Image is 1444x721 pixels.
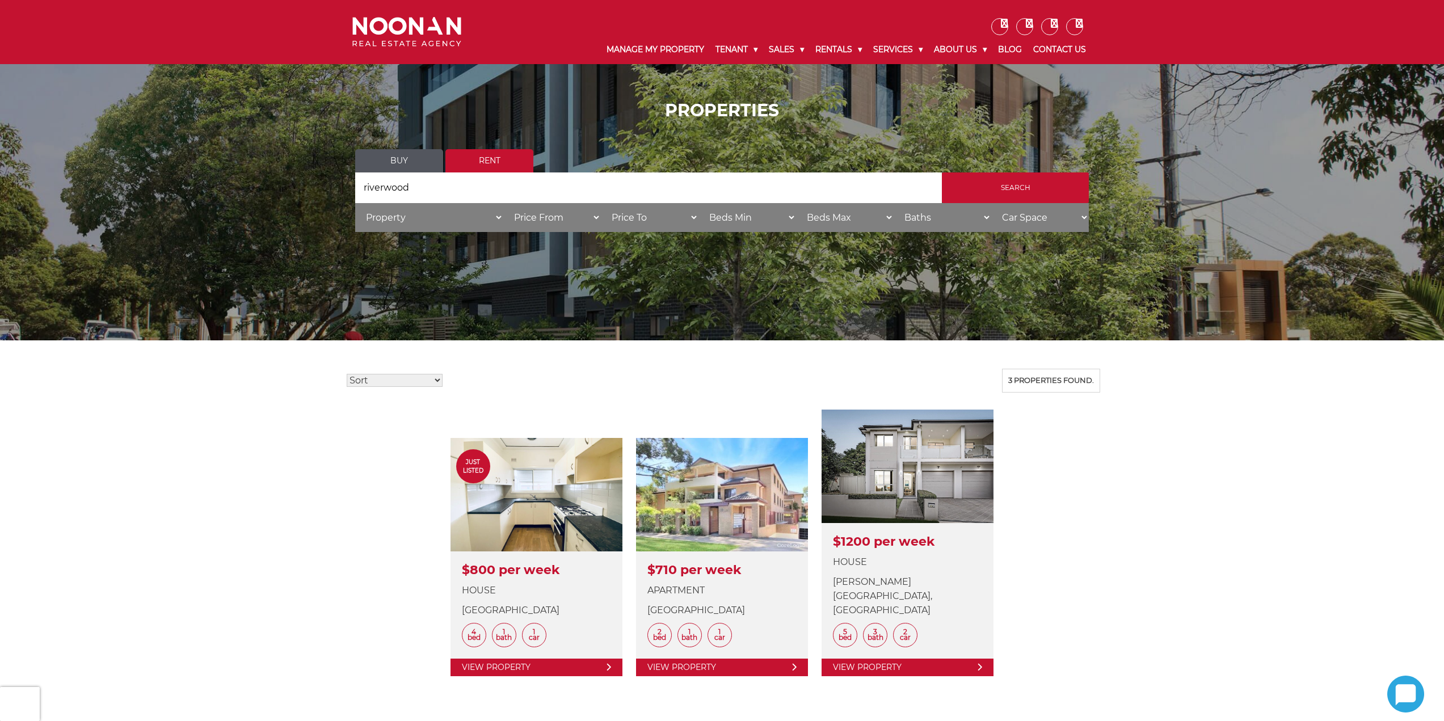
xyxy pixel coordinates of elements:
[1028,35,1092,64] a: Contact Us
[355,100,1089,121] h1: PROPERTIES
[763,35,810,64] a: Sales
[347,374,443,387] select: Sort Listings
[928,35,992,64] a: About Us
[942,172,1089,203] input: Search
[868,35,928,64] a: Services
[810,35,868,64] a: Rentals
[992,35,1028,64] a: Blog
[1002,369,1100,393] div: 3 properties found.
[355,149,443,172] a: Buy
[601,35,710,64] a: Manage My Property
[352,17,461,47] img: Noonan Real Estate Agency
[456,458,490,475] span: Just Listed
[710,35,763,64] a: Tenant
[445,149,533,172] a: Rent
[355,172,942,203] input: Search by suburb, postcode or area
